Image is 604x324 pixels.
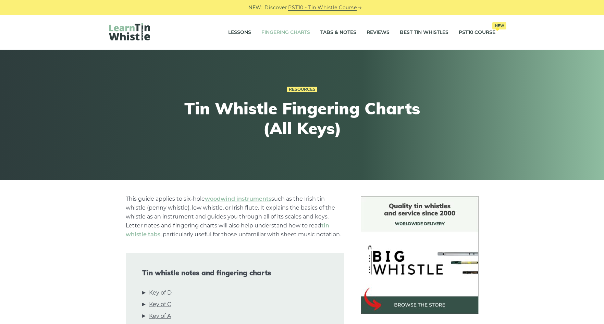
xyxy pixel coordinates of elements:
a: Key of D [149,288,172,297]
a: Key of C [149,300,171,309]
span: Tin whistle notes and fingering charts [142,269,328,277]
a: Key of A [149,312,171,321]
a: PST10 CourseNew [459,24,495,41]
a: Best Tin Whistles [400,24,448,41]
h1: Tin Whistle Fingering Charts (All Keys) [176,99,428,138]
a: Lessons [228,24,251,41]
a: Reviews [367,24,390,41]
a: Tabs & Notes [320,24,356,41]
a: Resources [287,87,317,92]
img: BigWhistle Tin Whistle Store [361,196,479,314]
img: LearnTinWhistle.com [109,23,150,40]
a: woodwind instruments [205,196,271,202]
p: This guide applies to six-hole such as the Irish tin whistle (penny whistle), low whistle, or Iri... [126,195,344,239]
a: Fingering Charts [261,24,310,41]
span: New [492,22,506,29]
